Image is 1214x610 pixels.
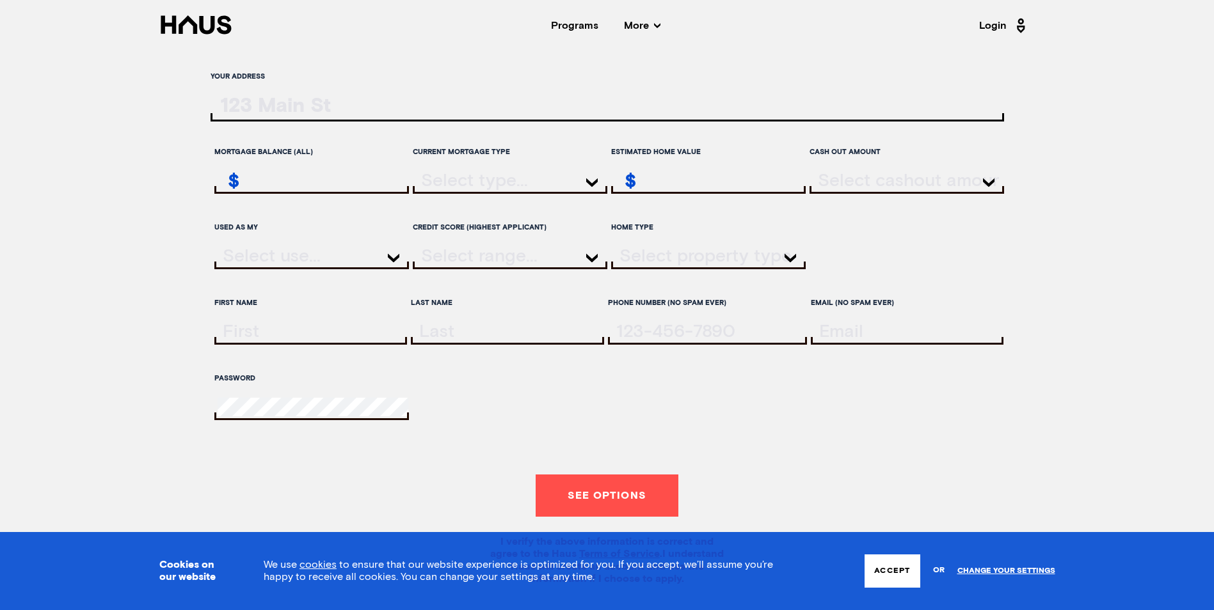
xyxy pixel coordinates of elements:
label: Phone Number (no spam ever) [608,292,807,314]
input: ratesLocationInput [211,95,1004,121]
label: Password [214,367,409,389]
label: Estimated home value [611,141,806,163]
label: Used as my [214,216,409,239]
input: email [814,322,1003,341]
div: $ [218,171,239,193]
label: Credit score (highest applicant) [413,216,607,239]
input: remainingMortgageAmount [218,171,409,190]
label: Current mortgage type [413,141,607,163]
label: First Name [214,292,407,314]
input: estimatedHomeValue [614,171,806,190]
div: $ [614,171,636,193]
span: or [933,559,945,582]
span: More [624,20,660,31]
input: firstName [218,322,407,341]
a: Programs [551,20,598,31]
label: Email (no spam ever) [811,292,1003,314]
label: Mortgage balance (all) [214,141,409,163]
label: Last Name [411,292,603,314]
a: cookies [300,559,337,570]
input: tel [611,322,807,341]
button: See options [536,474,678,517]
a: Change your settings [957,567,1055,575]
h3: Cookies on our website [159,559,232,583]
label: Cash out Amount [810,141,1004,163]
label: Your address [211,65,1004,88]
span: We use to ensure that our website experience is optimized for you. If you accept, we’ll assume yo... [264,559,773,582]
button: Accept [865,554,920,588]
a: Login [979,15,1029,36]
input: password [218,398,409,416]
label: Home Type [611,216,806,239]
input: lastName [414,322,603,341]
